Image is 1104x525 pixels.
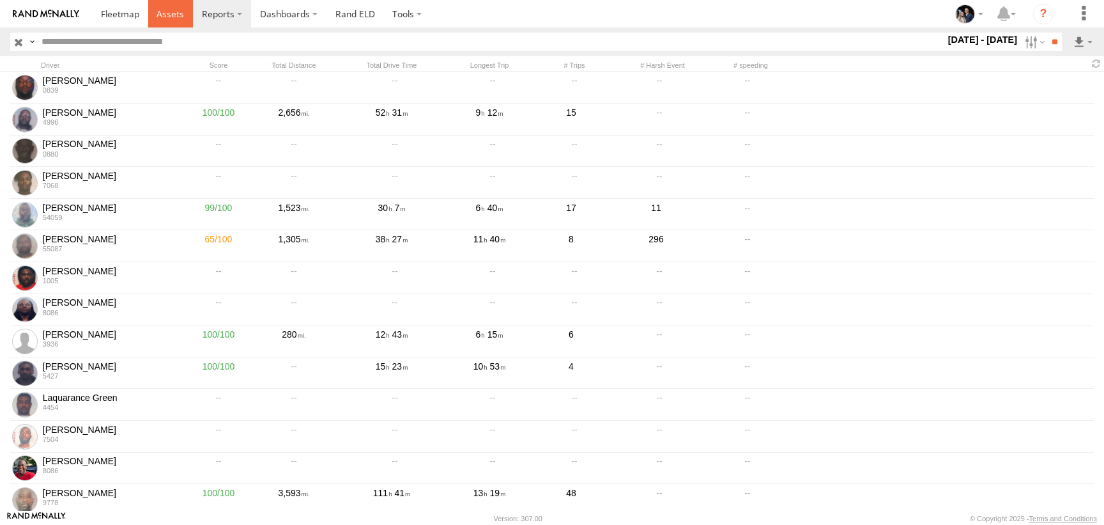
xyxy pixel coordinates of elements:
[476,203,485,213] span: 6
[533,200,609,230] a: 17
[43,150,180,158] div: 0880
[256,485,332,515] div: 3,593
[376,107,390,118] span: 52
[487,203,503,213] span: 40
[1020,33,1047,51] label: Search Filter Options
[43,265,180,277] a: [PERSON_NAME]
[946,33,1020,47] label: [DATE] - [DATE]
[1072,33,1094,51] label: Export results as...
[487,107,503,118] span: 12
[615,200,698,230] div: 11
[13,10,79,19] img: rand-logo.svg
[256,200,332,230] div: 1,523
[494,515,542,522] div: Version: 307.00
[187,61,250,70] div: Score
[43,182,180,189] div: 7068
[43,392,180,404] a: Laquarance Green
[256,327,332,356] div: 280
[392,234,408,244] span: 27
[490,361,506,372] span: 53
[451,61,528,70] div: Longest Trip
[27,33,37,51] label: Search Query
[533,61,616,70] div: # Trips
[490,488,506,498] span: 19
[43,455,180,467] a: [PERSON_NAME]
[43,170,180,182] a: [PERSON_NAME]
[43,245,180,253] div: 55087
[43,297,180,308] a: [PERSON_NAME]
[43,86,180,94] div: 0839
[43,214,180,221] div: 54059
[43,233,180,245] a: [PERSON_NAME]
[373,488,392,498] span: 111
[7,512,66,525] a: Visit our Website
[533,359,609,388] a: 4
[43,277,180,285] div: 1005
[256,61,332,70] div: Total Distance
[41,61,181,70] div: Driver
[43,118,180,126] div: 4996
[43,435,180,443] div: 7504
[43,424,180,435] a: [PERSON_NAME]
[187,359,250,388] a: 100
[187,105,250,134] a: 100
[970,515,1097,522] div: © Copyright 2025 -
[43,361,180,372] a: [PERSON_NAME]
[394,488,410,498] span: 41
[1029,515,1097,522] a: Terms and Conditions
[951,4,988,24] div: Lauren Jackson
[43,340,180,348] div: 3936
[376,329,390,340] span: 12
[43,467,180,474] div: 8086
[43,329,180,340] a: [PERSON_NAME]
[187,485,250,515] a: 100
[43,107,180,118] a: [PERSON_NAME]
[473,488,487,498] span: 13
[476,107,485,118] span: 9
[43,487,180,499] a: [PERSON_NAME]
[392,107,408,118] span: 31
[256,231,332,261] div: 1,305
[533,105,609,134] a: 15
[621,61,704,70] div: # Harsh Event
[473,361,487,372] span: 10
[43,75,180,86] a: [PERSON_NAME]
[187,327,250,356] a: 100
[43,499,180,506] div: 9778
[43,372,180,380] div: 5427
[1089,58,1104,70] span: Refresh
[490,234,506,244] span: 40
[533,327,609,356] a: 6
[394,203,405,213] span: 7
[43,404,180,411] div: 4454
[378,203,392,213] span: 30
[187,231,250,261] a: 65
[533,485,609,515] a: 48
[392,329,408,340] span: 43
[187,200,250,230] a: 99
[473,234,487,244] span: 11
[709,61,792,70] div: # speeding
[476,329,485,340] span: 6
[43,202,180,214] a: [PERSON_NAME]
[392,361,408,372] span: 23
[376,361,390,372] span: 15
[615,231,698,261] div: 296
[256,105,332,134] div: 2,656
[376,234,390,244] span: 38
[43,309,180,317] div: 8086
[1033,4,1054,24] i: ?
[487,329,503,340] span: 15
[337,61,446,70] div: Total Drive Time
[533,231,609,261] a: 8
[43,138,180,150] a: [PERSON_NAME]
